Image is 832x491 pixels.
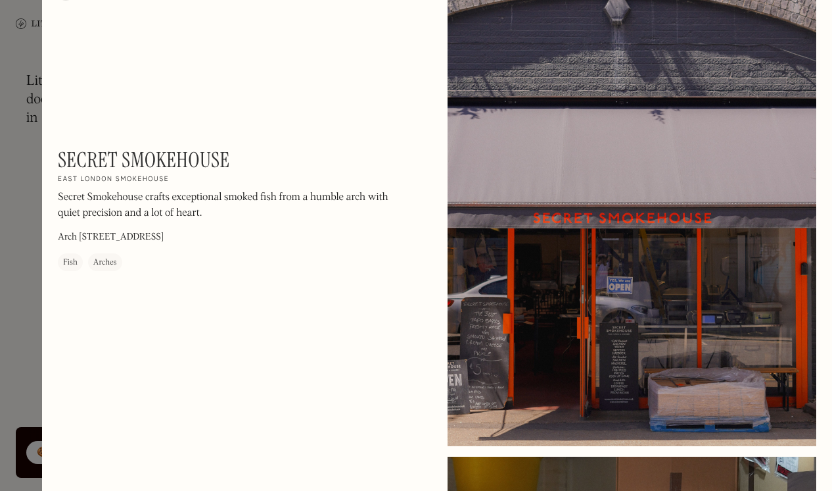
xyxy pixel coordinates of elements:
div: Arches [93,256,117,269]
div: Fish [63,256,78,269]
h2: East London smokehouse [58,175,169,184]
h1: Secret Smokehouse [58,147,229,172]
p: Arch [STREET_ADDRESS] [58,230,164,244]
p: Secret Smokehouse crafts exceptional smoked fish from a humble arch with quiet precision and a lo... [58,190,413,221]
